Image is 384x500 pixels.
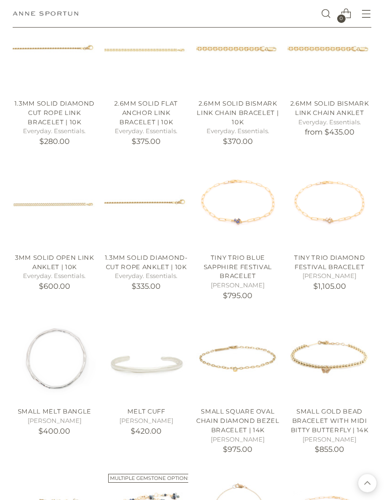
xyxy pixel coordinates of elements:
a: 2.6mm Solid Bismark Link Chain Anklet [288,8,371,92]
span: $370.00 [223,137,253,146]
h5: [PERSON_NAME] [196,281,280,291]
span: $600.00 [39,282,70,291]
button: Open menu modal [357,5,376,24]
a: Anne Sportun Fine Jewellery [13,12,78,16]
a: Small Square Oval Chain Diamond Bezel Bracelet | 14k [196,408,280,434]
a: Melt Cuff [127,408,165,415]
a: Small Gold Bead Bracelet With Midi Bitty Butterfly | 14K [291,408,369,434]
h5: Everyday. Essentials. [288,118,371,128]
a: Tiny Trio Diamond Festival Bracelet [294,254,365,271]
a: Small Melt Bangle [13,317,96,400]
a: 1.3mm Solid Diamond Cut Rope Link Bracelet | 10k [13,8,96,92]
a: 3mm Solid Open Link Anklet | 10k [13,163,96,246]
span: $975.00 [223,445,252,454]
h5: Everyday. Essentials. [196,127,280,136]
p: from $435.00 [288,127,371,138]
span: $1,105.00 [313,282,346,291]
a: 1.3mm Solid Diamond-Cut Rope Anklet | 10k [105,254,188,271]
h5: Everyday. Essentials. [104,272,188,281]
h5: Everyday. Essentials. [13,127,96,136]
span: $855.00 [315,445,344,454]
h5: [PERSON_NAME] [288,436,371,445]
a: Small Gold Bead Bracelet With Midi Bitty Butterfly | 14K [288,317,371,400]
span: $335.00 [132,282,161,291]
a: 3mm Solid Open Link Anklet | 10k [15,254,94,271]
a: 2.6mm Solid Bismark Link Chain Anklet [290,100,369,117]
button: Back to top [358,474,377,493]
h5: [PERSON_NAME] [104,417,188,426]
a: Small Melt Bangle [18,408,91,415]
a: Tiny Trio Blue Sapphire Festival Bracelet [196,163,280,246]
a: Open cart modal [337,5,356,24]
a: 2.6mm Solid Flat Anchor Link Bracelet | 10k [104,8,188,92]
a: Small Square Oval Chain Diamond Bezel Bracelet | 14k [196,317,280,400]
span: $795.00 [223,292,252,300]
span: 0 [337,15,346,23]
a: 2.6mm Solid Bismark Link Chain Bracelet | 10k [196,8,280,92]
a: Open search modal [317,5,336,24]
a: 2.6mm Solid Flat Anchor Link Bracelet | 10k [114,100,178,126]
a: 1.3mm Solid Diamond-Cut Rope Anklet | 10k [104,163,188,246]
h5: Everyday. Essentials. [104,127,188,136]
h5: [PERSON_NAME] [13,417,96,426]
a: 2.6mm Solid Bismark Link Chain Bracelet | 10k [197,100,279,126]
span: $280.00 [39,137,70,146]
span: $375.00 [132,137,161,146]
a: Tiny Trio Blue Sapphire Festival Bracelet [204,254,272,280]
span: $400.00 [38,427,70,436]
h5: [PERSON_NAME] [288,272,371,281]
a: 1.3mm Solid Diamond Cut Rope Link Bracelet | 10k [15,100,95,126]
h5: [PERSON_NAME] [196,436,280,445]
span: $420.00 [131,427,162,436]
a: Melt Cuff [104,317,188,400]
h5: Everyday. Essentials. [13,272,96,281]
a: Tiny Trio Diamond Festival Bracelet [288,163,371,246]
